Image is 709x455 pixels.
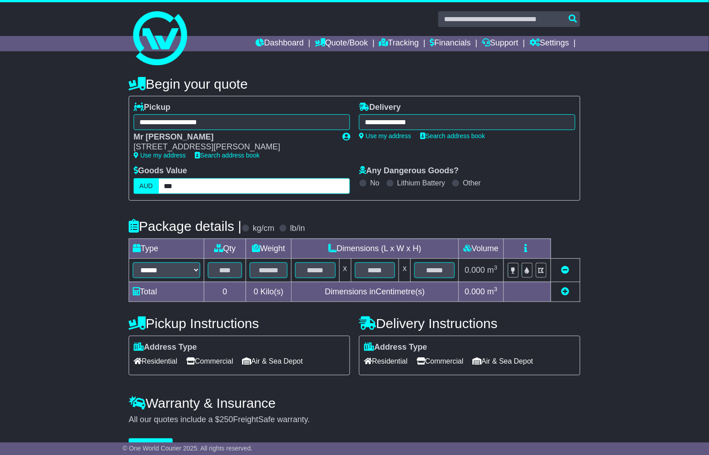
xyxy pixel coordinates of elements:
h4: Pickup Instructions [129,316,350,331]
label: Other [463,179,481,187]
a: Remove this item [561,266,570,275]
a: Search address book [420,132,485,140]
div: All our quotes include a $ FreightSafe warranty. [129,415,580,425]
span: 250 [220,415,233,424]
span: Residential [364,354,408,368]
sup: 3 [494,286,498,293]
td: Dimensions in Centimetre(s) [291,282,458,302]
label: kg/cm [253,224,274,234]
td: 0 [204,282,246,302]
h4: Begin your quote [129,77,580,91]
a: Tracking [379,36,419,51]
span: Residential [134,354,177,368]
div: [STREET_ADDRESS][PERSON_NAME] [134,142,333,152]
a: Settings [530,36,569,51]
td: Weight [246,239,292,258]
label: AUD [134,178,159,194]
a: Quote/Book [315,36,368,51]
h4: Package details | [129,219,242,234]
span: m [487,266,498,275]
label: Address Type [134,342,197,352]
h4: Warranty & Insurance [129,396,580,410]
label: Pickup [134,103,171,113]
td: Qty [204,239,246,258]
h4: Delivery Instructions [359,316,580,331]
span: Commercial [417,354,463,368]
td: Kilo(s) [246,282,292,302]
label: Any Dangerous Goods? [359,166,459,176]
a: Support [482,36,519,51]
span: Air & Sea Depot [473,354,534,368]
a: Use my address [134,152,186,159]
td: x [339,258,351,282]
a: Financials [430,36,471,51]
td: Volume [458,239,503,258]
div: Mr [PERSON_NAME] [134,132,333,142]
label: Delivery [359,103,401,113]
a: Use my address [359,132,411,140]
sup: 3 [494,264,498,271]
label: Lithium Battery [397,179,445,187]
button: Get Quotes [129,438,173,454]
span: Commercial [186,354,233,368]
label: No [370,179,379,187]
span: Air & Sea Depot [242,354,303,368]
label: lb/in [290,224,305,234]
td: Type [129,239,204,258]
span: 0.000 [465,287,485,296]
label: Goods Value [134,166,187,176]
label: Address Type [364,342,427,352]
td: Total [129,282,204,302]
a: Search address book [195,152,260,159]
a: Dashboard [256,36,304,51]
a: Add new item [561,287,570,296]
span: © One World Courier 2025. All rights reserved. [123,445,253,452]
span: 0 [254,287,258,296]
td: x [399,258,411,282]
span: 0.000 [465,266,485,275]
span: m [487,287,498,296]
td: Dimensions (L x W x H) [291,239,458,258]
